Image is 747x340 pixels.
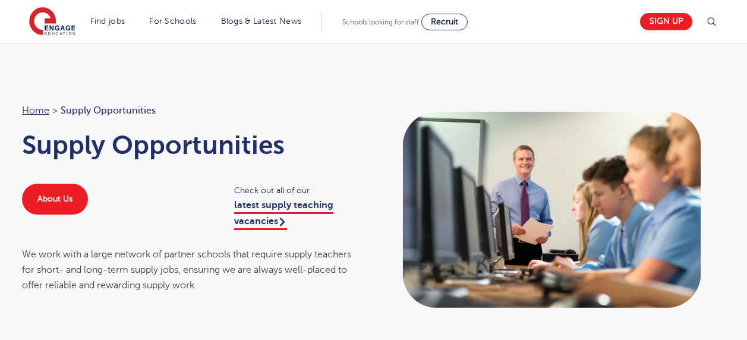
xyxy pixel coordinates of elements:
[22,103,362,118] nav: breadcrumb
[22,247,362,294] div: We work with a large network of partner schools that require supply teachers for short- and long-...
[221,17,302,26] a: Blogs & Latest News
[29,7,75,37] img: Engage Education
[234,200,333,229] a: latest supply teaching vacancies
[52,105,58,116] span: >
[22,130,362,160] h1: Supply Opportunities
[61,103,156,118] span: Supply Opportunities
[22,105,49,116] a: Home
[342,18,419,26] span: Schools looking for staff
[431,17,458,26] span: Recruit
[640,13,692,30] a: Sign up
[234,184,362,197] span: Check out all of our
[149,17,196,26] a: For Schools
[90,17,125,26] a: Find jobs
[22,184,88,215] a: About Us
[421,14,468,30] a: Recruit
